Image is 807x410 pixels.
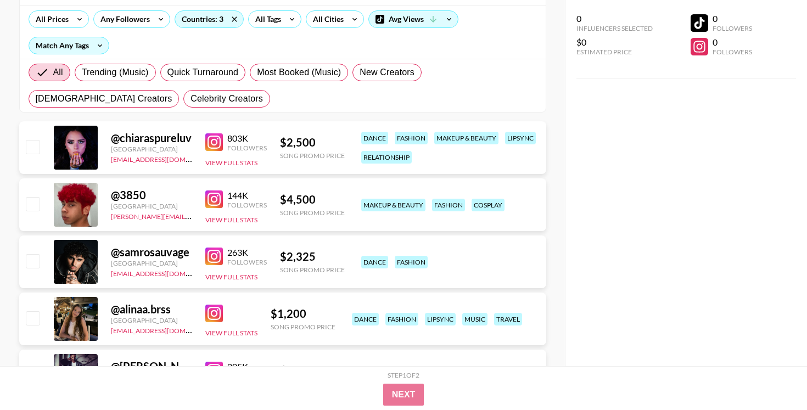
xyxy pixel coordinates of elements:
div: Any Followers [94,11,152,27]
div: $ 2,500 [280,136,345,149]
a: [PERSON_NAME][EMAIL_ADDRESS][DOMAIN_NAME] [111,210,273,221]
button: View Full Stats [205,216,257,224]
div: 0 [713,13,752,24]
div: [GEOGRAPHIC_DATA] [111,202,192,210]
div: Countries: 3 [175,11,243,27]
div: Followers [227,144,267,152]
div: fashion [395,256,428,268]
div: @ alinaa.brss [111,302,192,316]
div: $ 4,500 [280,193,345,206]
div: 263K [227,247,267,258]
span: Quick Turnaround [167,66,239,79]
div: 0 [576,13,653,24]
div: lipsync [425,313,456,325]
div: Step 1 of 2 [388,371,419,379]
span: [DEMOGRAPHIC_DATA] Creators [36,92,172,105]
div: Song Promo Price [271,323,335,331]
div: Avg Views [369,11,458,27]
a: [EMAIL_ADDRESS][DOMAIN_NAME] [111,324,221,335]
div: $ 1,200 [271,307,335,321]
div: $0 [576,37,653,48]
div: [GEOGRAPHIC_DATA] [111,259,192,267]
span: All [53,66,63,79]
button: View Full Stats [205,329,257,337]
div: 144K [227,190,267,201]
div: @ [PERSON_NAME].leonrdo [111,360,192,373]
span: New Creators [360,66,414,79]
div: @ chiaraspureluv [111,131,192,145]
div: @ 3850 [111,188,192,202]
div: All Cities [306,11,346,27]
div: 0 [713,37,752,48]
span: Trending (Music) [82,66,149,79]
div: fashion [432,199,465,211]
button: View Full Stats [205,159,257,167]
div: Song Promo Price [280,151,345,160]
div: relationship [361,151,412,164]
img: Instagram [205,305,223,322]
div: Song Promo Price [280,266,345,274]
div: Followers [713,48,752,56]
span: Celebrity Creators [190,92,263,105]
div: fashion [385,313,418,325]
div: Influencers Selected [576,24,653,32]
img: Instagram [205,190,223,208]
div: travel [494,313,522,325]
img: Instagram [205,248,223,265]
div: $ 2,325 [280,250,345,263]
div: 803K [227,133,267,144]
button: View Full Stats [205,273,257,281]
div: $ 1,200 [280,364,345,378]
div: @ samrosauvage [111,245,192,259]
div: makeup & beauty [434,132,498,144]
div: dance [352,313,379,325]
div: All Tags [249,11,283,27]
div: makeup & beauty [361,199,425,211]
div: cosplay [472,199,505,211]
a: [EMAIL_ADDRESS][DOMAIN_NAME] [111,267,221,278]
div: Followers [227,201,267,209]
div: [GEOGRAPHIC_DATA] [111,145,192,153]
img: Instagram [205,133,223,151]
img: Instagram [205,362,223,379]
div: Song Promo Price [280,209,345,217]
div: music [462,313,487,325]
div: dance [361,256,388,268]
div: 205K [227,361,267,372]
a: [EMAIL_ADDRESS][DOMAIN_NAME] [111,153,221,164]
div: Followers [713,24,752,32]
div: All Prices [29,11,71,27]
button: Next [383,384,424,406]
span: Most Booked (Music) [257,66,341,79]
div: fashion [395,132,428,144]
div: lipsync [505,132,536,144]
div: Match Any Tags [29,37,109,54]
div: [GEOGRAPHIC_DATA] [111,316,192,324]
div: dance [361,132,388,144]
div: Followers [227,258,267,266]
div: Estimated Price [576,48,653,56]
